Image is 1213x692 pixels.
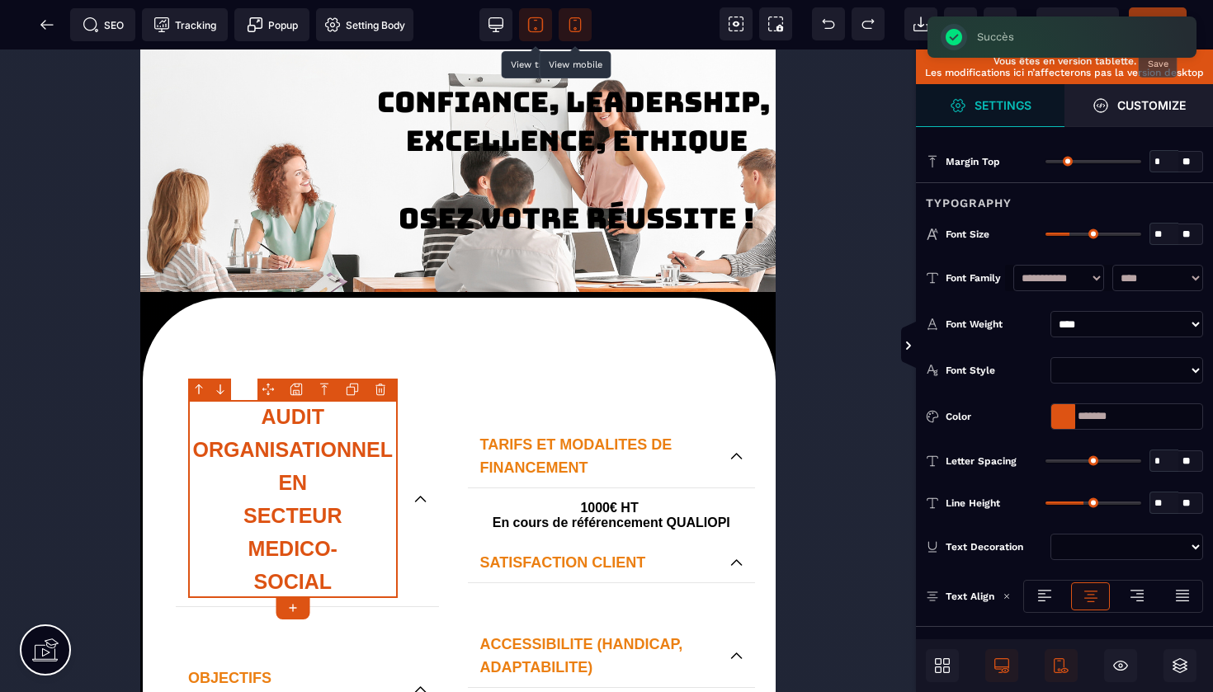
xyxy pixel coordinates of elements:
span: Setting Body [324,16,405,33]
span: Popup [247,16,298,33]
div: Color [946,408,1044,425]
div: Text Decoration [946,539,1044,555]
div: Font Style [946,362,1044,379]
span: Screenshot [759,7,792,40]
span: Letter Spacing [946,454,1017,468]
div: Padding [916,626,1213,657]
span: Margin Top [946,155,1000,168]
span: Desktop Only [985,649,1018,682]
p: Les modifications ici n’affecterons pas la version desktop [924,67,1205,78]
p: OBJECTIFS PEDAGOGIQUES [48,617,257,663]
p: SATISFACTION CLIENT [340,501,574,525]
p: AUDIT ORGANISATIONNEL EN SECTEUR MEDICO- SOCIAL [48,351,257,548]
span: Open Blocks [926,649,959,682]
span: Font Size [946,228,989,241]
span: Preview [1036,7,1119,40]
img: loading [1003,592,1011,600]
span: Settings [916,84,1064,127]
span: SEO [83,16,124,33]
strong: Customize [1117,99,1186,111]
span: Open Layers [1163,649,1196,682]
text: 1000€ HT En cours de référencement QUALIOPI [328,447,616,485]
span: View components [720,7,753,40]
div: Font Weight [946,316,1044,332]
div: Typography [916,182,1213,213]
div: Font Family [946,270,1005,286]
p: Text Align [926,588,994,605]
span: Open Style Manager [1064,84,1213,127]
span: Line Height [946,497,1000,510]
span: Tracking [153,16,216,33]
p: Vous êtes en version tablette. [924,55,1205,67]
span: Mobile Only [1045,649,1078,682]
strong: Settings [975,99,1031,111]
p: TARIFS ET MODALITES DE FINANCEMENT [340,384,574,430]
p: ACCESSIBILITE (HANDICAP, ADAPTABILITE) [340,583,574,629]
span: Hide/Show Block [1104,649,1137,682]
